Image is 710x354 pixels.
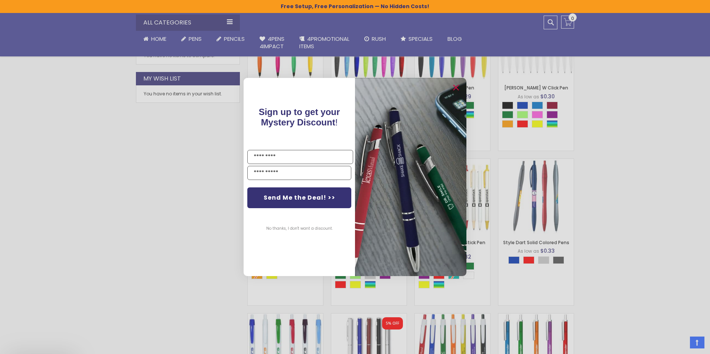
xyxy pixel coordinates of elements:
button: No thanks, I don't want a discount. [263,219,336,238]
span: Sign up to get your Mystery Discount [259,107,340,127]
span: ! [259,107,340,127]
img: pop-up-image [355,78,466,276]
button: Close dialog [450,82,462,94]
button: Send Me the Deal! >> [247,187,351,208]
